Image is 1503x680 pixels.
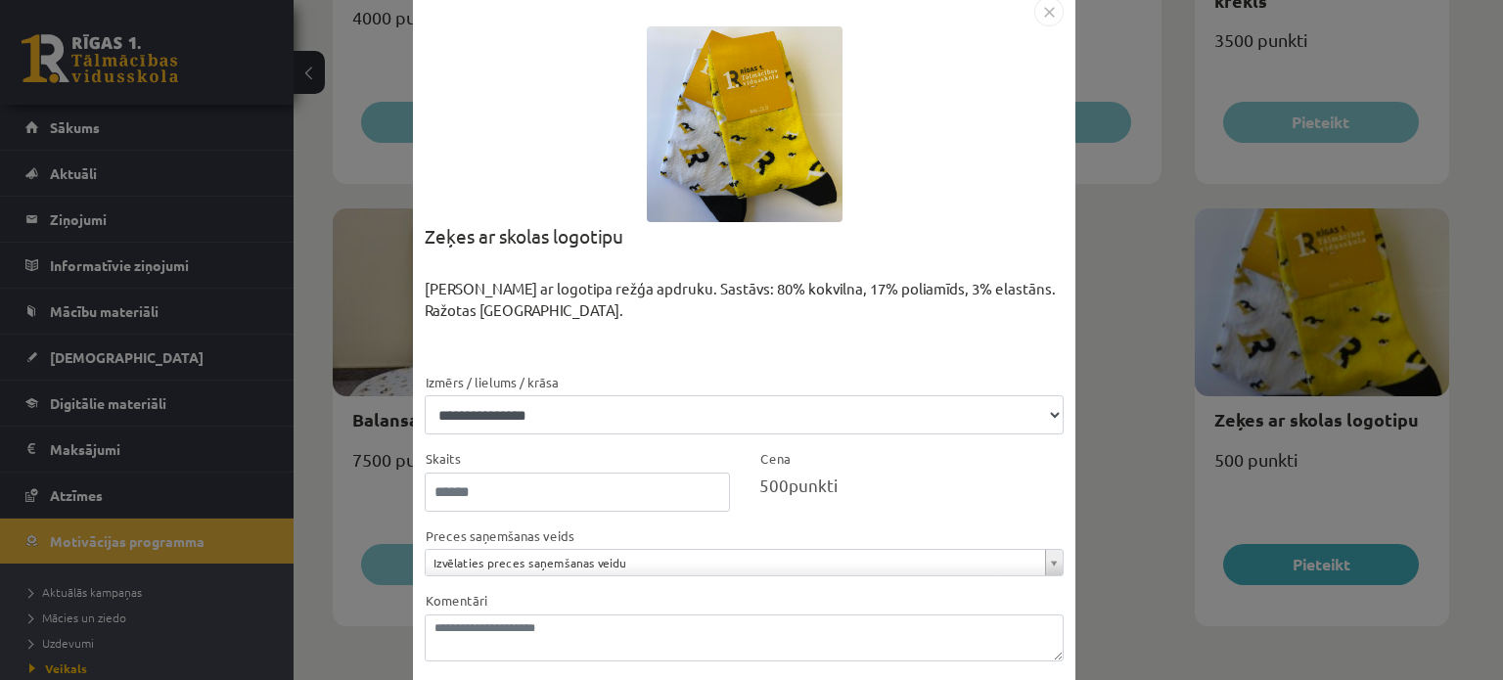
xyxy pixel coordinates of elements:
label: Izmērs / lielums / krāsa [425,373,559,392]
div: Zeķes ar skolas logotipu [425,222,1064,278]
div: [PERSON_NAME] ar logotipa režģa apdruku. Sastāvs: 80% kokvilna, 17% poliamīds, 3% elastāns. Ražot... [425,278,1064,371]
div: punkti [759,473,1065,498]
a: Izvēlaties preces saņemšanas veidu [426,550,1063,575]
label: Cena [759,449,791,469]
span: Izvēlaties preces saņemšanas veidu [433,550,1037,575]
label: Komentāri [425,591,487,611]
label: Skaits [425,449,461,469]
label: Preces saņemšanas veids [425,526,574,546]
span: 500 [759,475,789,495]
